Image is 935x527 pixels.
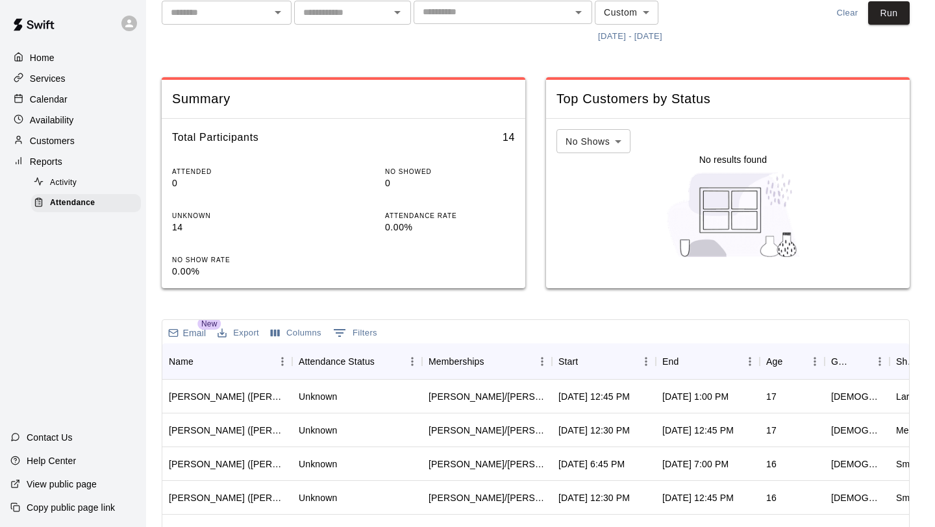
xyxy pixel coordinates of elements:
[662,424,734,437] div: Aug 13, 2025, 12:45 PM
[172,177,302,190] p: 0
[27,501,115,514] p: Copy public page link
[30,72,66,85] p: Services
[330,323,380,343] button: Show filters
[429,343,484,380] div: Memberships
[831,343,852,380] div: Gender
[193,352,212,371] button: Sort
[30,51,55,64] p: Home
[172,265,302,278] p: 0.00%
[10,152,136,171] a: Reports
[292,343,422,380] div: Attendance Status
[10,110,136,130] a: Availability
[656,343,760,380] div: End
[172,211,302,221] p: UNKNOWN
[10,48,136,67] a: Home
[172,221,302,234] p: 14
[831,390,883,403] div: Male
[552,343,656,380] div: Start
[484,352,503,371] button: Sort
[827,1,868,25] button: Clear
[825,343,890,380] div: Gender
[429,390,545,403] div: Tom/Mike - 6 Month Unlimited Membership , Todd/Brad - 6 Month Membership - 2x per week
[165,324,209,342] button: Email
[169,343,193,380] div: Name
[30,155,62,168] p: Reports
[169,424,286,437] div: ALEX VOLPE (Alex volpe)
[429,424,545,437] div: Tom/Mike - Full Year Member Unlimited
[172,167,302,177] p: ATTENDED
[766,343,782,380] div: Age
[403,352,422,371] button: Menu
[30,114,74,127] p: Availability
[532,352,552,371] button: Menu
[30,93,68,106] p: Calendar
[766,390,777,403] div: 17
[896,424,929,437] div: Medium
[299,491,337,504] div: Unknown
[831,424,883,437] div: Male
[388,3,406,21] button: Open
[385,177,515,190] p: 0
[636,352,656,371] button: Menu
[831,491,883,504] div: Male
[31,173,146,193] a: Activity
[169,458,286,471] div: Parker Lee (Parker Lee)
[429,491,545,504] div: Tom/Mike - Full Year Member Unlimited , Tom/Mike - Full Year Member Unlimited
[10,69,136,88] a: Services
[183,326,206,339] p: Email
[760,343,825,380] div: Age
[299,343,375,380] div: Attendance Status
[782,352,801,371] button: Sort
[429,458,545,471] div: Todd/Brad- 3 Month Membership - 2x per week
[50,177,77,190] span: Activity
[558,491,630,504] div: Aug 13, 2025, 12:30 PM
[10,131,136,151] a: Customers
[375,352,393,371] button: Sort
[896,343,917,380] div: Shirt Size
[558,343,578,380] div: Start
[30,134,75,147] p: Customers
[868,1,910,25] button: Run
[852,352,870,371] button: Sort
[50,197,95,210] span: Attendance
[662,390,729,403] div: Aug 13, 2025, 1:00 PM
[679,352,697,371] button: Sort
[569,3,588,21] button: Open
[31,174,141,192] div: Activity
[766,458,777,471] div: 16
[169,491,286,504] div: Wesley Gabriel (Regina Gabriel)
[595,1,658,25] div: Custom
[422,343,552,380] div: Memberships
[662,491,734,504] div: Aug 13, 2025, 12:45 PM
[27,478,97,491] p: View public page
[766,491,777,504] div: 16
[385,221,515,234] p: 0.00%
[662,458,729,471] div: Aug 13, 2025, 7:00 PM
[169,390,286,403] div: Anthony Caruso (Ralph Caruso)
[556,90,899,108] span: Top Customers by Status
[385,167,515,177] p: NO SHOWED
[31,193,146,213] a: Attendance
[831,458,883,471] div: Male
[299,458,337,471] div: Unknown
[10,90,136,109] a: Calendar
[896,491,919,504] div: Small
[27,454,76,467] p: Help Center
[558,424,630,437] div: Aug 13, 2025, 12:30 PM
[662,343,679,380] div: End
[268,323,325,343] button: Select columns
[578,352,596,371] button: Sort
[273,352,292,371] button: Menu
[805,352,825,371] button: Menu
[27,431,73,444] p: Contact Us
[556,129,630,153] div: No Shows
[503,129,515,146] h6: 14
[558,390,630,403] div: Aug 13, 2025, 12:45 PM
[269,3,287,21] button: Open
[299,424,337,437] div: Unknown
[197,318,221,330] span: New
